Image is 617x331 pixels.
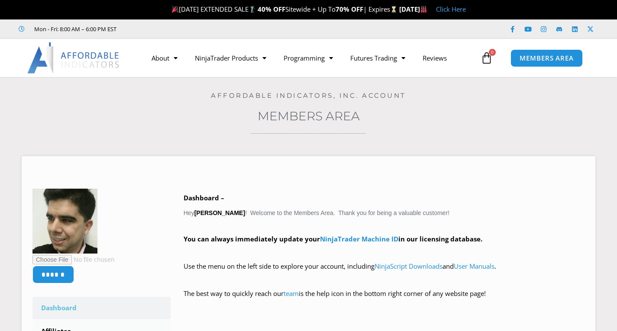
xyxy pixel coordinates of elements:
[436,5,466,13] a: Click Here
[258,109,360,123] a: Members Area
[489,49,496,56] span: 0
[186,48,275,68] a: NinjaTrader Products
[336,5,363,13] strong: 70% OFF
[258,5,285,13] strong: 40% OFF
[184,235,482,243] strong: You can always immediately update your in our licensing database.
[143,48,186,68] a: About
[342,48,414,68] a: Futures Trading
[320,235,398,243] a: NinjaTrader Machine ID
[454,262,494,270] a: User Manuals
[129,25,258,33] iframe: Customer reviews powered by Trustpilot
[249,6,255,13] img: 🏌️‍♂️
[32,189,97,254] img: 46fc45d2e471f03f4fad7dca21fe07dcea38f3e0156fe94c211de8894aadebe0
[184,193,224,202] b: Dashboard –
[184,192,585,312] div: Hey ! Welcome to the Members Area. Thank you for being a valuable customer!
[32,297,171,319] a: Dashboard
[399,5,427,13] strong: [DATE]
[211,91,406,100] a: Affordable Indicators, Inc. Account
[375,262,443,270] a: NinjaScript Downloads
[32,24,116,34] span: Mon - Fri: 8:00 AM – 6:00 PM EST
[143,48,478,68] nav: Menu
[170,5,399,13] span: [DATE] EXTENDED SALE Sitewide + Up To | Expires
[275,48,342,68] a: Programming
[391,6,397,13] img: ⌛
[284,289,299,298] a: team
[172,6,178,13] img: 🎉
[27,42,120,74] img: LogoAI | Affordable Indicators – NinjaTrader
[468,45,506,71] a: 0
[184,260,585,285] p: Use the menu on the left side to explore your account, including and .
[420,6,427,13] img: 🏭
[414,48,455,68] a: Reviews
[184,288,585,312] p: The best way to quickly reach our is the help icon in the bottom right corner of any website page!
[520,55,574,61] span: MEMBERS AREA
[194,209,245,216] strong: [PERSON_NAME]
[510,49,583,67] a: MEMBERS AREA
